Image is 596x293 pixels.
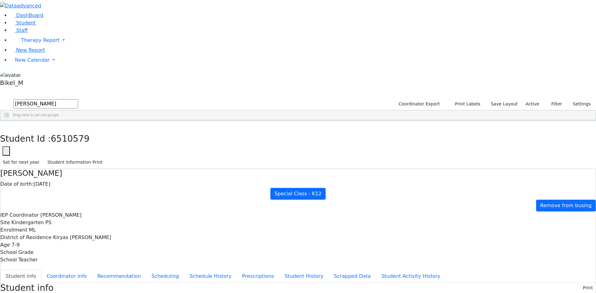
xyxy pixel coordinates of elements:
label: Enrollment [0,226,27,234]
a: DashBoard [10,12,43,18]
span: Kiryas [PERSON_NAME] [53,234,111,240]
button: Coordinator info [41,270,92,283]
button: Print Labels [448,99,483,109]
label: District of Residence [0,234,52,241]
span: ML [29,227,36,233]
span: Therapy Report [21,37,60,43]
span: Kindergarten PS [11,220,52,225]
label: Active [523,99,542,109]
button: Schedule History [184,270,237,283]
button: Student info [0,270,41,283]
button: Scrapped Data [329,270,376,283]
h4: [PERSON_NAME] [0,169,596,178]
a: Remove from busing [536,200,596,211]
label: Site [0,219,10,226]
span: 6510579 [51,134,90,144]
button: Student Information Print [45,158,105,167]
span: Student [16,20,36,26]
a: Therapy Report [10,34,596,47]
button: Prescriptions [237,270,279,283]
input: Search [14,99,78,109]
label: Age [0,241,10,249]
button: Save Layout [488,99,520,109]
button: Filter [543,99,565,109]
span: DashBoard [16,12,43,18]
button: Scheduling [146,270,184,283]
a: Student [10,20,36,26]
div: [DATE] [0,180,596,188]
span: New Calendar [15,57,50,63]
button: Coordinator Export [395,99,443,109]
button: Student History [279,270,329,283]
button: Recommendation [92,270,146,283]
a: New Calendar [10,54,596,66]
button: Print [580,283,596,293]
span: New Report [16,47,45,53]
span: [PERSON_NAME] [40,212,82,218]
label: School Grade [0,249,34,256]
label: School Teacher [0,256,38,264]
a: Staff [10,27,28,33]
label: IEP Coordinator [0,211,39,219]
span: Remove from busing [540,202,592,208]
a: New Report [10,47,45,53]
label: Date of birth: [0,180,34,188]
button: Student Activity History [376,270,446,283]
span: 7-9 [11,242,20,248]
a: Special Class - K12 [270,188,326,200]
span: Drag here to set row groups [13,113,59,117]
button: Settings [565,99,594,109]
span: Staff [16,27,28,33]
